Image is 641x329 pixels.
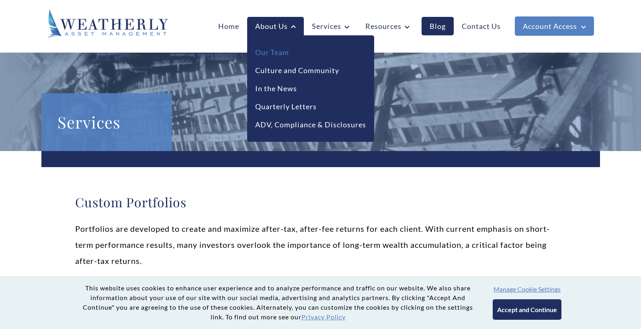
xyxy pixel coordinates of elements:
[80,283,477,322] p: This website uses cookies to enhance user experience and to analyze performance and traffic on ou...
[210,17,247,35] a: Home
[255,83,297,94] a: In the News
[247,17,304,36] a: About Us
[75,194,566,210] h2: Custom Portfolios
[255,119,366,130] a: ADV, Compliance & Disclosures
[255,65,339,76] a: Culture and Community
[255,47,289,58] a: Our Team
[75,221,566,269] p: Portfolios are developed to create and maximize after-tax, after-fee returns for each client. Wit...
[454,17,509,35] a: Contact Us
[255,101,317,112] a: Quarterly Letters
[422,17,454,35] a: Blog
[357,17,418,35] a: Resources
[515,16,594,36] a: Account Access
[47,9,168,39] img: Weatherly
[494,285,561,293] button: Manage Cookie Settings
[301,313,346,321] a: Privacy Policy
[57,109,156,135] h1: Services
[304,17,357,35] a: Services
[493,299,561,320] button: Accept and Continue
